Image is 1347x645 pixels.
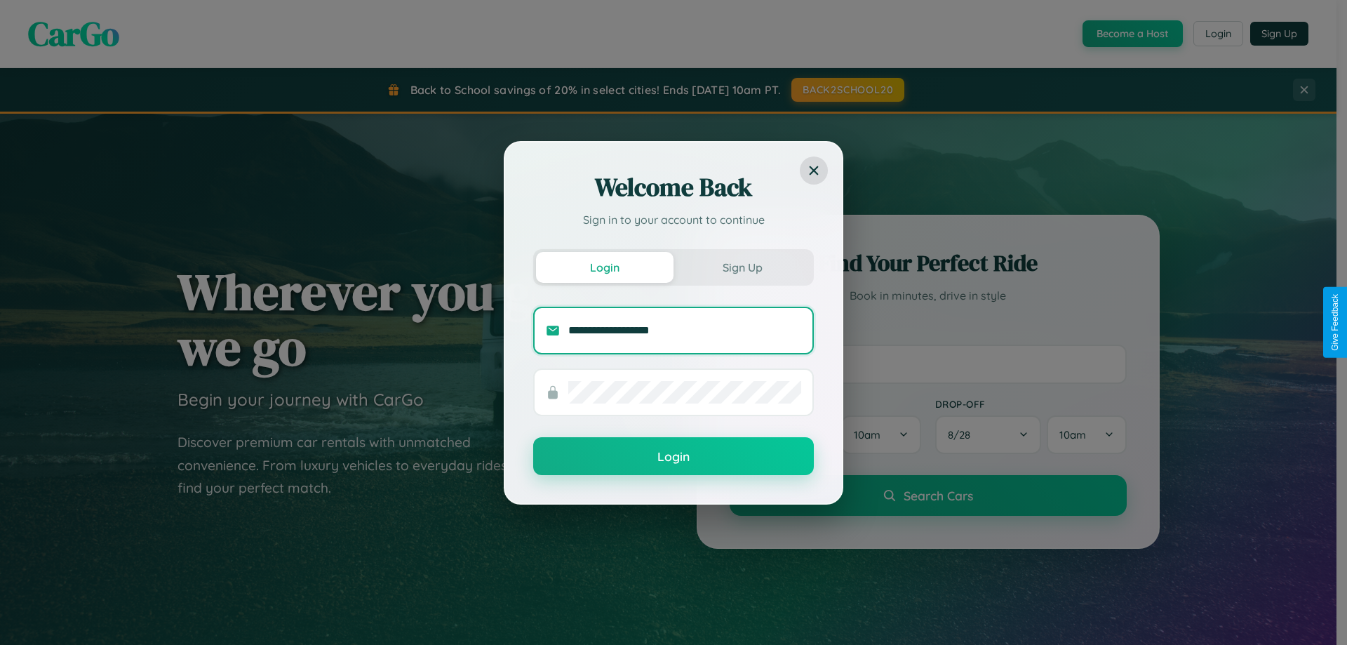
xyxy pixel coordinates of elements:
[533,211,814,228] p: Sign in to your account to continue
[533,171,814,204] h2: Welcome Back
[533,437,814,475] button: Login
[536,252,673,283] button: Login
[1330,294,1340,351] div: Give Feedback
[673,252,811,283] button: Sign Up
